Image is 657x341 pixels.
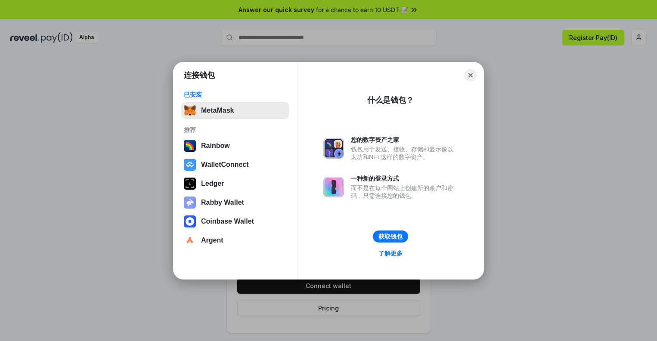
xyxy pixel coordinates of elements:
div: 什么是钱包？ [367,95,414,105]
button: WalletConnect [181,156,289,173]
img: svg+xml,%3Csvg%20width%3D%2228%22%20height%3D%2228%22%20viewBox%3D%220%200%2028%2028%22%20fill%3D... [184,159,196,171]
button: Close [465,69,477,81]
img: svg+xml,%3Csvg%20width%3D%2228%22%20height%3D%2228%22%20viewBox%3D%220%200%2028%2028%22%20fill%3D... [184,234,196,246]
div: Rabby Wallet [201,199,244,206]
button: MetaMask [181,102,289,119]
img: svg+xml,%3Csvg%20width%3D%2228%22%20height%3D%2228%22%20viewBox%3D%220%200%2028%2028%22%20fill%3D... [184,215,196,227]
div: WalletConnect [201,161,249,169]
div: Rainbow [201,142,230,150]
img: svg+xml,%3Csvg%20xmlns%3D%22http%3A%2F%2Fwww.w3.org%2F2000%2Fsvg%22%20width%3D%2228%22%20height%3... [184,178,196,190]
div: 一种新的登录方式 [351,175,458,182]
button: Rabby Wallet [181,194,289,211]
img: svg+xml,%3Csvg%20fill%3D%22none%22%20height%3D%2233%22%20viewBox%3D%220%200%2035%2033%22%20width%... [184,104,196,117]
a: 了解更多 [373,248,408,259]
img: svg+xml,%3Csvg%20xmlns%3D%22http%3A%2F%2Fwww.w3.org%2F2000%2Fsvg%22%20fill%3D%22none%22%20viewBox... [323,177,344,197]
img: svg+xml,%3Csvg%20xmlns%3D%22http%3A%2F%2Fwww.w3.org%2F2000%2Fsvg%22%20fill%3D%22none%22%20viewBox... [184,197,196,209]
div: 获取钱包 [378,233,403,240]
button: Argent [181,232,289,249]
div: 了解更多 [378,249,403,257]
button: 获取钱包 [373,230,408,243]
h1: 连接钱包 [184,70,215,80]
img: svg+xml,%3Csvg%20width%3D%22120%22%20height%3D%22120%22%20viewBox%3D%220%200%20120%20120%22%20fil... [184,140,196,152]
button: Rainbow [181,137,289,154]
div: Ledger [201,180,224,187]
div: 而不是在每个网站上创建新的账户和密码，只需连接您的钱包。 [351,184,458,200]
button: Ledger [181,175,289,192]
div: 您的数字资产之家 [351,136,458,144]
div: 钱包用于发送、接收、存储和显示像以太坊和NFT这样的数字资产。 [351,145,458,161]
button: Coinbase Wallet [181,213,289,230]
div: Coinbase Wallet [201,218,254,225]
img: svg+xml,%3Csvg%20xmlns%3D%22http%3A%2F%2Fwww.w3.org%2F2000%2Fsvg%22%20fill%3D%22none%22%20viewBox... [323,138,344,159]
div: Argent [201,237,223,244]
div: 已安装 [184,91,287,98]
div: 推荐 [184,126,287,134]
div: MetaMask [201,107,234,114]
